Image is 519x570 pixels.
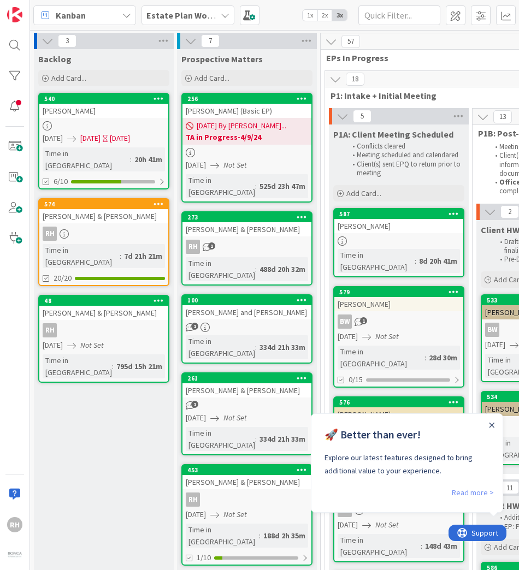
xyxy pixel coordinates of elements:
[186,412,206,424] span: [DATE]
[146,10,234,21] b: Estate Plan Workflow
[43,147,130,171] div: Time in [GEOGRAPHIC_DATA]
[182,295,311,319] div: 100[PERSON_NAME] and [PERSON_NAME]
[334,209,463,219] div: 587
[259,530,261,542] span: :
[186,132,308,143] b: TA in Progress-4/9/24
[182,383,311,397] div: [PERSON_NAME] & [PERSON_NAME]
[187,375,311,382] div: 261
[197,552,211,563] span: 1/10
[338,249,415,273] div: Time in [GEOGRAPHIC_DATA]
[110,133,130,144] div: [DATE]
[43,133,63,144] span: [DATE]
[182,240,311,254] div: RH
[187,213,311,221] div: 273
[257,180,308,192] div: 525d 23h 47m
[346,142,463,151] li: Conflicts cleared
[130,153,132,165] span: :
[339,288,463,296] div: 579
[58,34,76,48] span: 3
[44,200,168,208] div: 574
[349,374,363,385] span: 0/15
[39,306,168,320] div: [PERSON_NAME] & [PERSON_NAME]
[54,272,72,284] span: 20/20
[422,540,460,552] div: 148d 43m
[80,133,101,144] span: [DATE]
[187,296,311,304] div: 100
[485,323,499,337] div: BW
[182,94,311,118] div: 256[PERSON_NAME] (Basic EP)
[43,323,57,337] div: RH
[197,120,286,132] span: [DATE] By [PERSON_NAME]...
[346,188,381,198] span: Add Card...
[223,413,247,423] i: Not Set
[182,373,311,383] div: 261
[39,94,168,104] div: 540
[43,227,57,241] div: RH
[223,509,247,519] i: Not Set
[341,35,360,48] span: 57
[334,397,463,421] div: 576[PERSON_NAME]
[339,210,463,218] div: 587
[346,73,364,86] span: 18
[415,255,416,267] span: :
[257,433,308,445] div: 334d 21h 33m
[39,227,168,241] div: RH
[334,314,463,329] div: BW
[421,540,422,552] span: :
[182,222,311,236] div: [PERSON_NAME] & [PERSON_NAME]
[114,360,165,372] div: 795d 15h 21m
[186,174,255,198] div: Time in [GEOGRAPHIC_DATA]
[493,110,512,123] span: 13
[334,287,463,297] div: 579
[333,129,453,140] span: P1A: Client Meeting Scheduled
[51,73,86,83] span: Add Card...
[187,466,311,474] div: 453
[39,104,168,118] div: [PERSON_NAME]
[500,205,519,218] span: 2
[181,464,312,566] a: 453[PERSON_NAME] & [PERSON_NAME]RH[DATE]Not SetTime in [GEOGRAPHIC_DATA]:188d 2h 35m1/10
[80,340,104,350] i: Not Set
[182,465,311,489] div: 453[PERSON_NAME] & [PERSON_NAME]
[182,465,311,475] div: 453
[38,54,72,64] span: Backlog
[255,263,257,275] span: :
[182,492,311,507] div: RH
[186,492,200,507] div: RH
[334,407,463,421] div: [PERSON_NAME]
[346,160,463,178] li: Client(s) sent EPQ to return prior to meeting
[375,520,399,530] i: Not Set
[181,93,312,203] a: 256[PERSON_NAME] (Basic EP)[DATE] By [PERSON_NAME]...TA in Progress-4/9/24[DATE]Not SetTime in [G...
[358,5,440,25] input: Quick Filter...
[121,250,165,262] div: 7d 21h 21m
[360,317,367,324] span: 1
[186,240,200,254] div: RH
[39,199,168,209] div: 574
[54,176,68,187] span: 6/10
[120,250,121,262] span: :
[338,534,421,558] div: Time in [GEOGRAPHIC_DATA]
[43,244,120,268] div: Time in [GEOGRAPHIC_DATA]
[39,94,168,118] div: 540[PERSON_NAME]
[333,286,464,388] a: 579[PERSON_NAME]BW[DATE]Not SetTime in [GEOGRAPHIC_DATA]:28d 30m0/15
[194,73,229,83] span: Add Card...
[416,255,460,267] div: 8d 20h 41m
[338,314,352,329] div: BW
[39,209,168,223] div: [PERSON_NAME] & [PERSON_NAME]
[353,110,371,123] span: 5
[334,219,463,233] div: [PERSON_NAME]
[338,331,358,342] span: [DATE]
[500,481,519,494] span: 11
[112,360,114,372] span: :
[334,209,463,233] div: 587[PERSON_NAME]
[182,104,311,118] div: [PERSON_NAME] (Basic EP)
[182,94,311,104] div: 256
[338,519,358,531] span: [DATE]
[257,263,308,275] div: 488d 20h 32m
[255,341,257,353] span: :
[186,257,255,281] div: Time in [GEOGRAPHIC_DATA]
[23,2,50,15] span: Support
[375,331,399,341] i: Not Set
